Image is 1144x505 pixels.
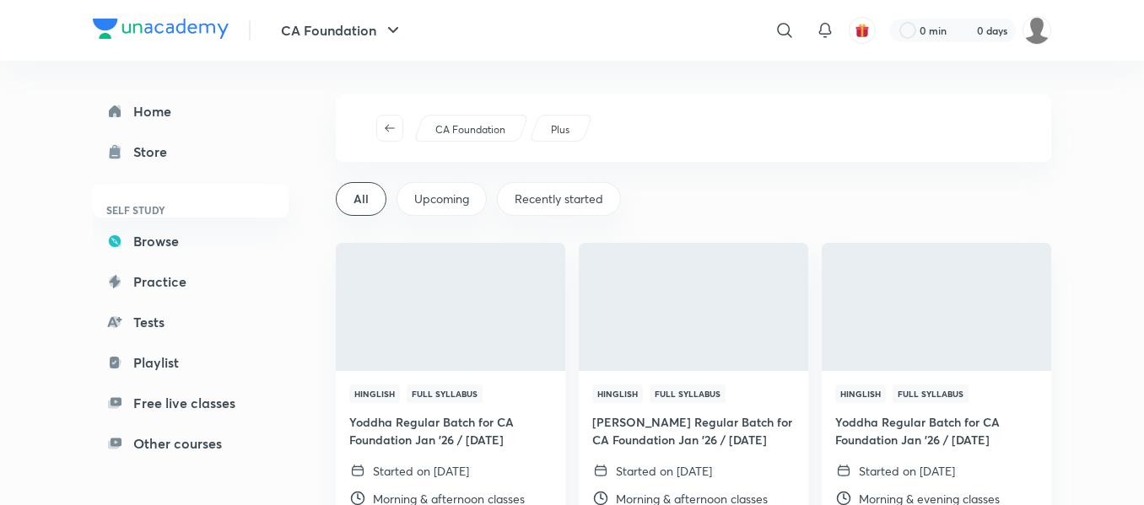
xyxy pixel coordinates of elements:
a: Home [93,94,289,128]
img: Thumbnail [576,241,810,372]
p: CA Foundation [435,122,505,137]
span: Recently started [515,191,603,207]
a: Store [93,135,289,169]
h4: [PERSON_NAME] Regular Batch for CA Foundation Jan '26 / [DATE] [592,413,795,449]
p: Started on [DATE] [616,462,712,480]
span: Full Syllabus [650,384,726,403]
span: Full Syllabus [407,384,483,403]
img: Thumbnail [819,241,1053,372]
a: Free live classes [93,386,289,420]
img: Thumbnail [333,241,567,372]
img: Company Logo [93,19,229,39]
div: Store [133,142,177,162]
a: Tests [93,305,289,339]
img: streak [957,22,974,39]
a: Practice [93,265,289,298]
img: Syeda Nayareen [1023,16,1051,45]
p: Started on [DATE] [859,462,955,480]
a: Company Logo [93,19,229,43]
span: Upcoming [414,191,469,207]
p: Plus [551,122,569,137]
a: CA Foundation [433,122,509,137]
a: Plus [548,122,573,137]
span: Full Syllabus [893,384,969,403]
h4: Yoddha Regular Batch for CA Foundation Jan '26 / [DATE] [349,413,552,449]
img: avatar [855,23,870,38]
button: avatar [849,17,876,44]
span: Hinglish [835,384,886,403]
h6: SELF STUDY [93,196,289,224]
button: CA Foundation [271,13,413,47]
span: Hinglish [592,384,643,403]
a: Playlist [93,346,289,379]
p: Started on [DATE] [373,462,469,480]
a: Browse [93,224,289,258]
h4: Yoddha Regular Batch for CA Foundation Jan '26 / [DATE] [835,413,1038,449]
span: Hinglish [349,384,400,403]
a: Other courses [93,427,289,460]
span: All [353,191,369,207]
